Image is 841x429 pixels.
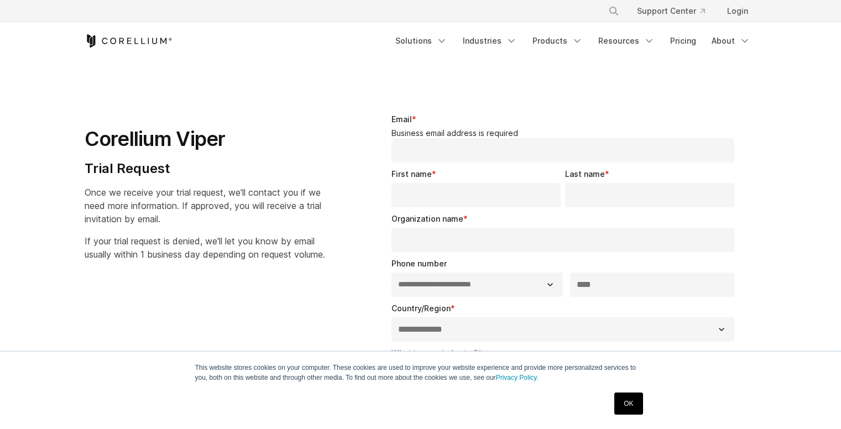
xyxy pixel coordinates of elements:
legend: Business email address is required [391,128,739,138]
a: Products [526,31,589,51]
a: Login [718,1,757,21]
span: Once we receive your trial request, we'll contact you if we need more information. If approved, y... [85,187,321,224]
a: Pricing [664,31,703,51]
span: If your trial request is denied, we'll let you know by email usually within 1 business day depend... [85,236,325,260]
a: Industries [456,31,524,51]
span: Country/Region [391,304,451,313]
span: First name [391,169,432,179]
a: Solutions [389,31,454,51]
div: Navigation Menu [595,1,757,21]
a: Corellium Home [85,34,173,48]
a: Support Center [628,1,714,21]
h1: Corellium Viper [85,127,325,151]
a: About [705,31,757,51]
a: Privacy Policy. [496,374,539,381]
span: What is your industry? [391,348,478,358]
span: Email [391,114,412,124]
a: Resources [592,31,661,51]
h4: Trial Request [85,160,325,177]
span: Last name [565,169,605,179]
button: Search [604,1,624,21]
p: This website stores cookies on your computer. These cookies are used to improve your website expe... [195,363,646,383]
span: Phone number [391,259,447,268]
a: OK [614,393,642,415]
div: Navigation Menu [389,31,757,51]
span: Organization name [391,214,463,223]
